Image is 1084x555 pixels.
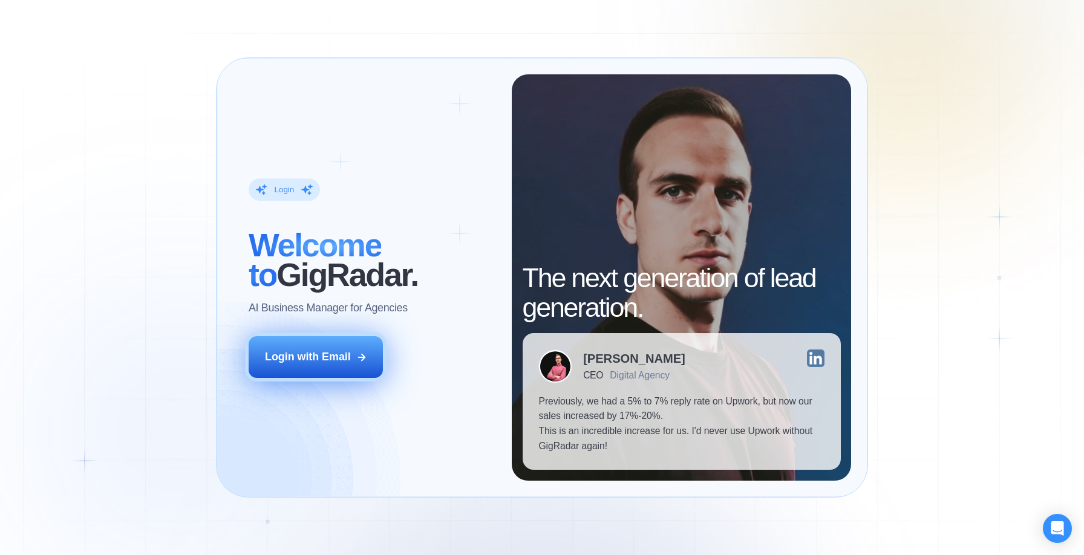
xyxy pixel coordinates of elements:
[610,370,670,381] div: Digital Agency
[265,349,351,365] div: Login with Email
[1043,514,1072,543] div: Open Intercom Messenger
[538,394,824,454] p: Previously, we had a 5% to 7% reply rate on Upwork, but now our sales increased by 17%-20%. This ...
[583,352,685,365] div: [PERSON_NAME]
[275,184,295,195] div: Login
[523,263,841,323] h2: The next generation of lead generation.
[249,230,495,290] h2: ‍ GigRadar.
[249,301,408,316] p: AI Business Manager for Agencies
[249,336,383,378] button: Login with Email
[583,370,603,381] div: CEO
[249,227,381,293] span: Welcome to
